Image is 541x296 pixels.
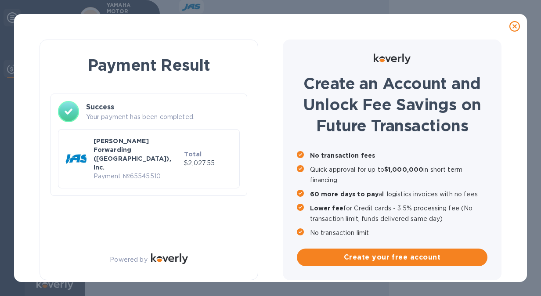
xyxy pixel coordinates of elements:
b: Total [184,151,202,158]
h1: Payment Result [54,54,244,76]
h1: Create an Account and Unlock Fee Savings on Future Transactions [297,73,488,136]
p: all logistics invoices with no fees [310,189,488,199]
p: Your payment has been completed. [86,112,240,122]
b: No transaction fees [310,152,375,159]
b: Lower fee [310,205,343,212]
button: Create your free account [297,249,488,266]
p: [PERSON_NAME] Forwarding ([GEOGRAPHIC_DATA]), Inc. [94,137,181,172]
span: Create your free account [304,252,481,263]
p: $2,027.55 [184,159,232,168]
img: Logo [374,54,411,64]
p: No transaction limit [310,227,488,238]
p: Powered by [110,255,147,264]
p: Quick approval for up to in short term financing [310,164,488,185]
img: Logo [151,253,188,264]
p: Payment № 65545510 [94,172,181,181]
b: $1,000,000 [384,166,423,173]
p: for Credit cards - 3.5% processing fee (No transaction limit, funds delivered same day) [310,203,488,224]
h3: Success [86,102,240,112]
b: 60 more days to pay [310,191,379,198]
